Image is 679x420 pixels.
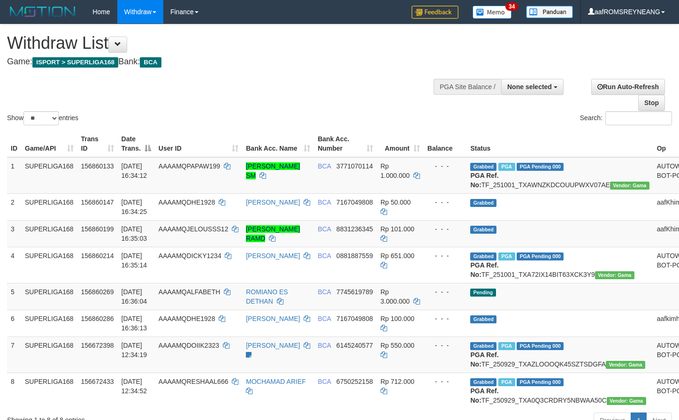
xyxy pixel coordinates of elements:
[21,247,77,283] td: SUPERLIGA168
[336,225,373,233] span: Copy 8831236345 to clipboard
[336,288,373,296] span: Copy 7745619789 to clipboard
[246,378,306,385] a: MOCHAMAD ARIEF
[122,288,147,305] span: [DATE] 16:36:04
[7,247,21,283] td: 4
[21,310,77,336] td: SUPERLIGA168
[318,225,331,233] span: BCA
[7,220,21,247] td: 3
[595,271,634,279] span: Vendor URL: https://trx31.1velocity.biz
[159,252,221,260] span: AAAAMQDICKY1234
[7,283,21,310] td: 5
[118,130,155,157] th: Date Trans.: activate to sort column descending
[473,6,512,19] img: Button%20Memo.svg
[81,378,114,385] span: 156672433
[427,161,463,171] div: - - -
[470,315,496,323] span: Grabbed
[21,157,77,194] td: SUPERLIGA168
[377,130,424,157] th: Amount: activate to sort column ascending
[7,130,21,157] th: ID
[155,130,242,157] th: User ID: activate to sort column ascending
[466,157,653,194] td: TF_251001_TXAWNZKDCOUUPWXV07AE
[246,342,300,349] a: [PERSON_NAME]
[498,378,515,386] span: Marked by aafsoycanthlai
[434,79,501,95] div: PGA Site Balance /
[336,342,373,349] span: Copy 6145240577 to clipboard
[246,225,300,242] a: [PERSON_NAME] RAMD
[122,252,147,269] span: [DATE] 16:35:14
[122,199,147,215] span: [DATE] 16:34:25
[314,130,377,157] th: Bank Acc. Number: activate to sort column ascending
[470,163,496,171] span: Grabbed
[470,387,498,404] b: PGA Ref. No:
[21,193,77,220] td: SUPERLIGA168
[159,288,220,296] span: AAAAMQALFABETH
[7,5,78,19] img: MOTION_logo.png
[122,342,147,359] span: [DATE] 12:34:19
[427,377,463,386] div: - - -
[607,397,646,405] span: Vendor URL: https://trx31.1velocity.biz
[381,315,414,322] span: Rp 100.000
[246,288,288,305] a: ROMIANO ES DETHAN
[21,336,77,373] td: SUPERLIGA168
[122,378,147,395] span: [DATE] 12:34:52
[427,224,463,234] div: - - -
[381,288,410,305] span: Rp 3.000.000
[427,251,463,260] div: - - -
[7,310,21,336] td: 6
[498,163,515,171] span: Marked by aafsoycanthlai
[318,378,331,385] span: BCA
[470,261,498,278] b: PGA Ref. No:
[32,57,118,68] span: ISPORT > SUPERLIGA168
[427,198,463,207] div: - - -
[318,342,331,349] span: BCA
[122,225,147,242] span: [DATE] 16:35:03
[246,252,300,260] a: [PERSON_NAME]
[424,130,467,157] th: Balance
[470,289,496,297] span: Pending
[81,288,114,296] span: 156860269
[81,252,114,260] span: 156860214
[466,373,653,409] td: TF_250929_TXA0Q3CRDRY5NBWAA50C
[470,342,496,350] span: Grabbed
[159,315,215,322] span: AAAAMQDHE1928
[470,378,496,386] span: Grabbed
[580,111,672,125] label: Search:
[336,199,373,206] span: Copy 7167049808 to clipboard
[505,2,518,11] span: 34
[517,252,564,260] span: PGA Pending
[336,315,373,322] span: Copy 7167049808 to clipboard
[466,130,653,157] th: Status
[591,79,665,95] a: Run Auto-Refresh
[159,342,219,349] span: AAAAMQDOIIK2323
[7,157,21,194] td: 1
[336,252,373,260] span: Copy 0881887559 to clipboard
[466,336,653,373] td: TF_250929_TXAZLOOOQK45SZTSDGFA
[517,378,564,386] span: PGA Pending
[21,130,77,157] th: Game/API: activate to sort column ascending
[81,225,114,233] span: 156860199
[81,315,114,322] span: 156860286
[517,163,564,171] span: PGA Pending
[498,252,515,260] span: Marked by aafsoycanthlai
[605,111,672,125] input: Search:
[159,199,215,206] span: AAAAMQDHE1928
[318,199,331,206] span: BCA
[606,361,645,369] span: Vendor URL: https://trx31.1velocity.biz
[7,193,21,220] td: 2
[381,225,414,233] span: Rp 101.000
[81,199,114,206] span: 156860147
[318,252,331,260] span: BCA
[21,283,77,310] td: SUPERLIGA168
[7,111,78,125] label: Show entries
[507,83,552,91] span: None selected
[7,34,443,53] h1: Withdraw List
[318,315,331,322] span: BCA
[7,57,443,67] h4: Game: Bank:
[77,130,118,157] th: Trans ID: activate to sort column ascending
[638,95,665,111] a: Stop
[318,162,331,170] span: BCA
[427,287,463,297] div: - - -
[526,6,573,18] img: panduan.png
[470,252,496,260] span: Grabbed
[470,226,496,234] span: Grabbed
